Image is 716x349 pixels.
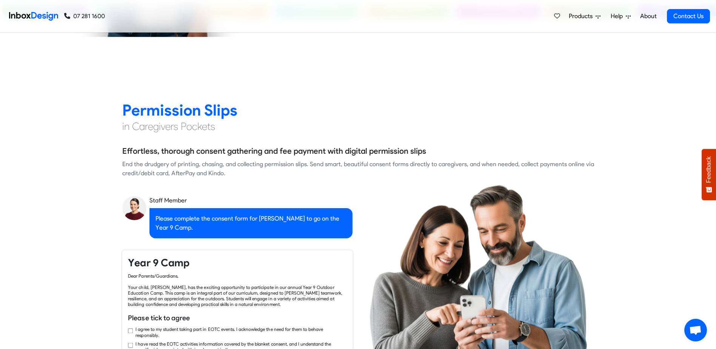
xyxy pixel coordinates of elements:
span: Feedback [705,156,712,183]
h5: Effortless, thorough consent gathering and fee payment with digital permission slips [122,145,426,157]
a: Help [608,9,634,24]
button: Feedback - Show survey [702,149,716,200]
div: Please complete the consent form for [PERSON_NAME] to go on the Year 9 Camp. [149,208,353,238]
a: Products [566,9,604,24]
h2: Permission Slips [122,100,594,120]
img: staff_avatar.png [122,196,146,220]
a: Contact Us [667,9,710,23]
span: Help [611,12,626,21]
h4: Year 9 Camp [128,256,346,270]
label: I agree to my student taking part in EOTC events. I acknowledge the need for them to behave respo... [136,326,346,338]
a: Open chat [684,319,707,341]
div: End the drudgery of printing, chasing, and collecting permission slips. Send smart, beautiful con... [122,160,594,178]
a: 07 281 1600 [64,12,105,21]
div: Staff Member [149,196,353,205]
div: Dear Parents/Guardians, Your child, [PERSON_NAME], has the exciting opportunity to participate in... [128,273,346,307]
span: Products [569,12,596,21]
h4: in Caregivers Pockets [122,120,594,133]
a: About [638,9,659,24]
h6: Please tick to agree [128,313,346,323]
